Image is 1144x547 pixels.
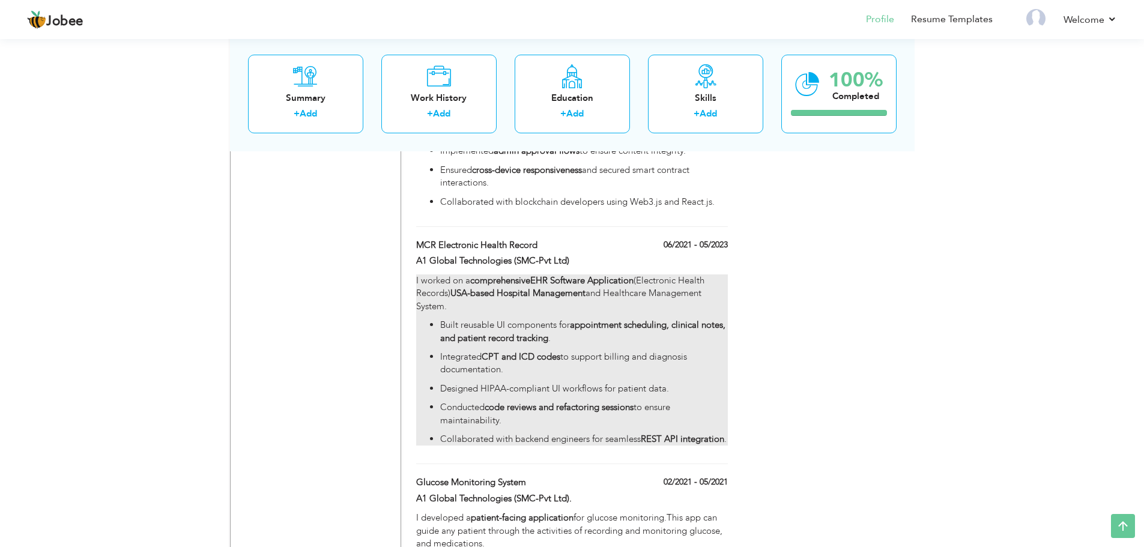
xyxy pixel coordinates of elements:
label: 02/2021 - 05/2021 [664,476,728,488]
p: Built reusable UI components for . [440,319,727,345]
a: Welcome [1064,13,1117,27]
label: A1 Global Technologies (SMC-Pvt Ltd). [416,492,618,505]
p: Collaborated with backend engineers for seamless . [440,433,727,446]
label: + [560,107,566,120]
strong: EHR Software Application [530,274,634,286]
strong: appointment scheduling, clinical notes, and patient record tracking [440,319,725,343]
p: Conducted to ensure maintainability. [440,401,727,427]
div: Skills [658,91,754,104]
p: Ensured and secured smart contract interactions. [440,164,727,190]
label: 06/2021 - 05/2023 [664,239,728,251]
label: MCR Electronic Health Record [416,239,618,252]
p: I worked on a (Electronic Health Records) and Healthcare Management System. [416,274,727,313]
strong: comprehensive [470,274,530,286]
div: Summary [258,91,354,104]
div: Work History [391,91,487,104]
p: Integrated to support billing and diagnosis documentation. [440,351,727,376]
label: Glucose Monitoring System [416,476,618,489]
label: + [427,107,433,120]
a: Resume Templates [911,13,993,26]
a: Profile [866,13,894,26]
strong: CPT and ICD codes [482,351,560,363]
p: Collaborated with blockchain developers using Web3.js and React.js. [440,196,727,208]
label: A1 Global Technologies (SMC-Pvt Ltd) [416,255,618,267]
p: Implemented to ensure content integrity. [440,145,727,157]
strong: code reviews and refactoring sessions [485,401,634,413]
label: + [294,107,300,120]
strong: cross-device responsiveness [472,164,582,176]
span: Jobee [46,15,83,28]
img: Profile Img [1026,9,1046,28]
strong: REST API integration [641,433,724,445]
strong: admin approval flows [494,145,580,157]
a: Add [300,107,317,119]
label: + [694,107,700,120]
a: Add [433,107,450,119]
img: jobee.io [27,10,46,29]
strong: patient-facing application [471,512,574,524]
div: Education [524,91,620,104]
p: Designed HIPAA-compliant UI workflows for patient data. [440,382,727,395]
a: Add [566,107,584,119]
strong: USA-based Hospital Management [450,287,586,299]
div: Completed [829,89,883,102]
a: Add [700,107,717,119]
div: 100% [829,70,883,89]
a: Jobee [27,10,83,29]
